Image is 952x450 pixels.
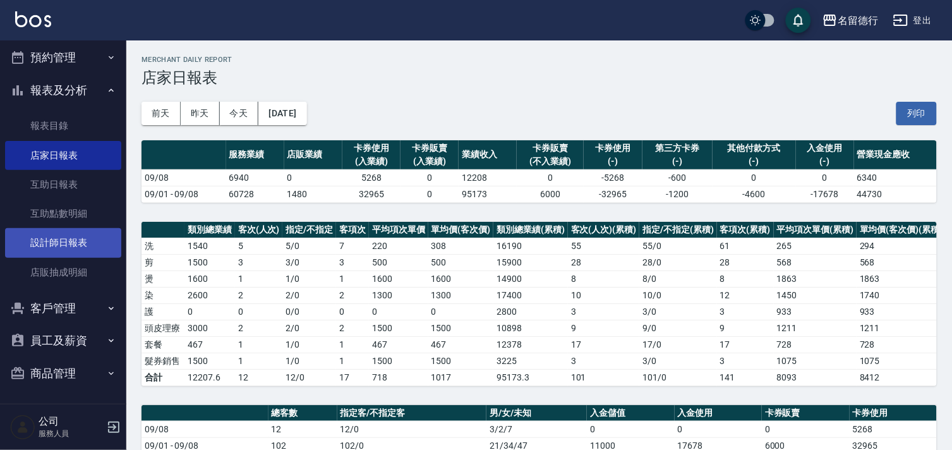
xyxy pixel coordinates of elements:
[184,303,235,320] td: 0
[850,405,937,422] th: 卡券使用
[258,102,306,125] button: [DATE]
[774,271,857,287] td: 1863
[717,287,774,303] td: 12
[184,287,235,303] td: 2600
[268,405,337,422] th: 總客數
[857,254,946,271] td: 568
[369,238,428,254] td: 220
[428,303,494,320] td: 0
[369,222,428,238] th: 平均項次單價
[184,320,235,336] td: 3000
[428,353,494,369] td: 1500
[517,186,584,202] td: 6000
[336,320,369,336] td: 2
[717,238,774,254] td: 61
[817,8,883,33] button: 名留德行
[428,238,494,254] td: 308
[142,369,184,386] td: 合計
[142,69,937,87] h3: 店家日報表
[235,222,283,238] th: 客次(人次)
[268,421,337,437] td: 12
[642,186,713,202] td: -1200
[568,320,640,336] td: 9
[646,142,710,155] div: 第三方卡券
[716,155,792,168] div: (-)
[336,369,369,386] td: 17
[142,140,937,203] table: a dense table
[284,186,342,202] td: 1480
[857,336,946,353] td: 728
[857,287,946,303] td: 1740
[10,415,35,440] img: Person
[587,405,674,422] th: 入金儲值
[568,353,640,369] td: 3
[584,186,642,202] td: -32965
[282,369,336,386] td: 12/0
[184,238,235,254] td: 1540
[369,336,428,353] td: 467
[142,336,184,353] td: 套餐
[235,271,283,287] td: 1
[517,169,584,186] td: 0
[774,287,857,303] td: 1450
[282,271,336,287] td: 1 / 0
[336,287,369,303] td: 2
[235,287,283,303] td: 2
[568,271,640,287] td: 8
[428,254,494,271] td: 500
[5,111,121,140] a: 報表目錄
[336,271,369,287] td: 1
[774,320,857,336] td: 1211
[346,155,397,168] div: (入業績)
[854,186,937,202] td: 44730
[857,222,946,238] th: 單均價(客次價)(累積)
[346,142,397,155] div: 卡券使用
[39,428,103,439] p: 服務人員
[336,222,369,238] th: 客項次
[520,142,581,155] div: 卡券販賣
[181,102,220,125] button: 昨天
[5,357,121,390] button: 商品管理
[587,155,639,168] div: (-)
[838,13,878,28] div: 名留德行
[342,169,401,186] td: 5268
[459,169,517,186] td: 12208
[896,102,937,125] button: 列印
[639,222,717,238] th: 指定/不指定(累積)
[142,222,946,386] table: a dense table
[428,271,494,287] td: 1600
[369,320,428,336] td: 1500
[342,186,401,202] td: 32965
[493,287,568,303] td: 17400
[142,238,184,254] td: 洗
[184,353,235,369] td: 1500
[717,336,774,353] td: 17
[142,169,226,186] td: 09/08
[369,271,428,287] td: 1600
[369,303,428,320] td: 0
[568,369,640,386] td: 101
[235,238,283,254] td: 5
[184,336,235,353] td: 467
[401,186,459,202] td: 0
[717,303,774,320] td: 3
[774,369,857,386] td: 8093
[336,353,369,369] td: 1
[639,271,717,287] td: 8 / 0
[428,369,494,386] td: 1017
[336,254,369,271] td: 3
[587,421,674,437] td: 0
[850,421,937,437] td: 5268
[459,140,517,170] th: 業績收入
[142,271,184,287] td: 燙
[857,369,946,386] td: 8412
[142,186,226,202] td: 09/01 - 09/08
[568,254,640,271] td: 28
[493,238,568,254] td: 16190
[282,320,336,336] td: 2 / 0
[336,238,369,254] td: 7
[857,353,946,369] td: 1075
[642,169,713,186] td: -600
[774,222,857,238] th: 平均項次單價(累積)
[401,169,459,186] td: 0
